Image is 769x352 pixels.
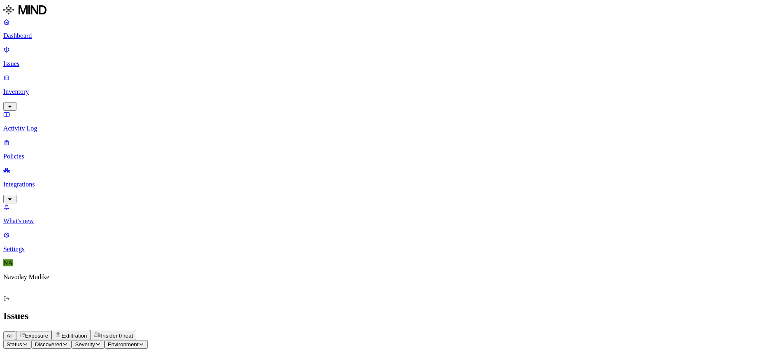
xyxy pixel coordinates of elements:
span: Environment [108,341,139,347]
span: Exfiltration [61,333,87,339]
span: Discovered [35,341,63,347]
span: Status [7,341,22,347]
span: All [7,333,13,339]
a: What's new [3,203,766,225]
a: Activity Log [3,111,766,132]
p: Issues [3,60,766,68]
p: Settings [3,245,766,253]
a: Policies [3,139,766,160]
p: Dashboard [3,32,766,40]
a: Issues [3,46,766,68]
p: Inventory [3,88,766,96]
p: Activity Log [3,125,766,132]
p: What's new [3,217,766,225]
img: MIND [3,3,47,16]
a: Dashboard [3,18,766,40]
span: Exposure [25,333,48,339]
a: Settings [3,231,766,253]
span: NA [3,259,13,266]
span: Severity [75,341,95,347]
a: Integrations [3,167,766,202]
span: Insider threat [101,333,133,339]
a: Inventory [3,74,766,110]
p: Policies [3,153,766,160]
h2: Issues [3,310,766,322]
p: Integrations [3,181,766,188]
a: MIND [3,3,766,18]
